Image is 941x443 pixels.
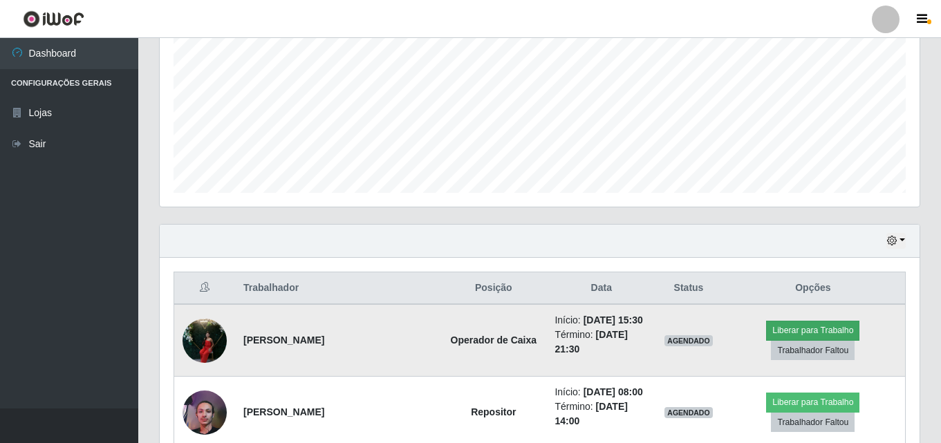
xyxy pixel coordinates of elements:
th: Data [546,272,656,305]
th: Trabalhador [235,272,440,305]
img: 1737159671369.jpeg [183,383,227,442]
button: Liberar para Trabalho [766,321,859,340]
strong: Repositor [471,406,516,417]
time: [DATE] 08:00 [584,386,643,397]
th: Opções [721,272,906,305]
strong: Operador de Caixa [451,334,537,346]
time: [DATE] 15:30 [584,314,643,326]
th: Posição [440,272,546,305]
button: Liberar para Trabalho [766,393,859,412]
strong: [PERSON_NAME] [243,406,324,417]
img: CoreUI Logo [23,10,84,28]
img: 1751968749933.jpeg [183,311,227,370]
li: Término: [555,399,648,428]
li: Término: [555,328,648,357]
li: Início: [555,313,648,328]
th: Status [656,272,721,305]
strong: [PERSON_NAME] [243,334,324,346]
span: AGENDADO [664,407,713,418]
li: Início: [555,385,648,399]
button: Trabalhador Faltou [771,341,855,360]
button: Trabalhador Faltou [771,413,855,432]
span: AGENDADO [664,335,713,346]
